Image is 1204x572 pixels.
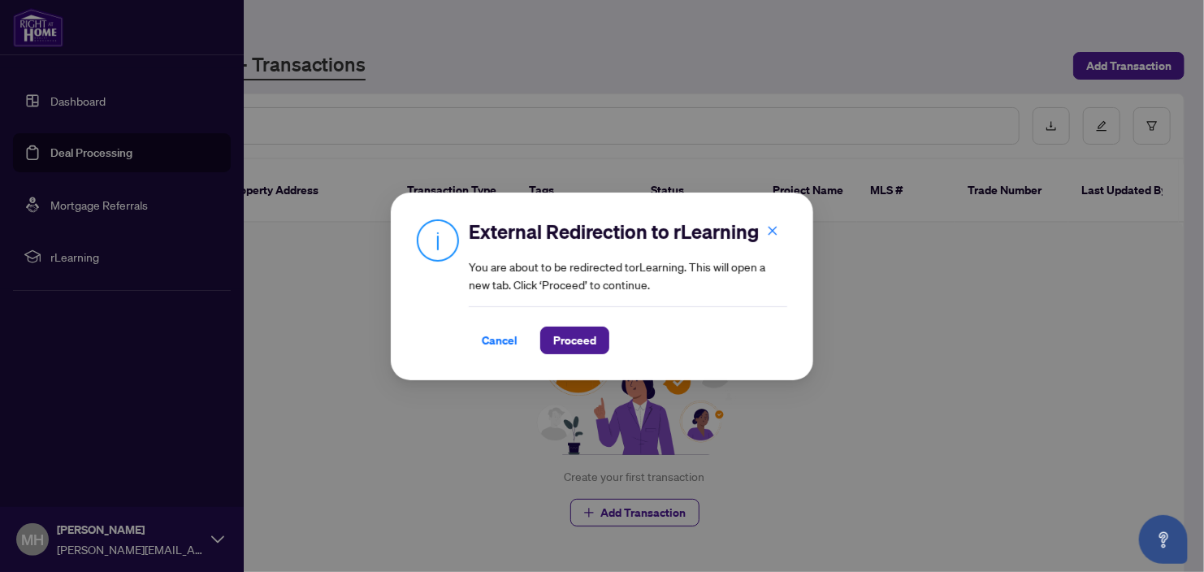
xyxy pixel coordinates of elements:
span: Proceed [553,327,596,353]
button: Open asap [1139,515,1188,564]
span: Cancel [482,327,518,353]
button: Proceed [540,327,609,354]
span: close [767,224,778,236]
img: Info Icon [417,219,459,262]
button: Cancel [469,327,531,354]
h2: External Redirection to rLearning [469,219,787,245]
div: You are about to be redirected to rLearning . This will open a new tab. Click ‘Proceed’ to continue. [469,219,787,354]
